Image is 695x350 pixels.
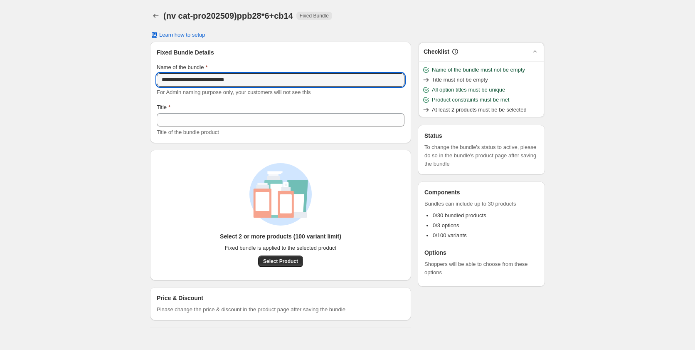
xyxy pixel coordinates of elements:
span: All option titles must be unique [432,86,505,94]
span: 0/30 bundled products [433,212,486,218]
span: 0/3 options [433,222,459,228]
h3: Fixed Bundle Details [157,48,404,57]
h3: Components [424,188,460,196]
span: 0/100 variants [433,232,467,238]
button: Back [150,10,162,22]
span: Title must not be empty [432,76,488,84]
button: Learn how to setup [145,29,210,41]
span: Bundles can include up to 30 products [424,200,538,208]
span: Select Product [263,258,298,265]
span: Fixed Bundle [300,12,329,19]
label: Name of the bundle [157,63,208,72]
span: Name of the bundle must not be empty [432,66,525,74]
span: Please change the price & discount in the product page after saving the bundle [157,305,345,314]
span: To change the bundle's status to active, please do so in the bundle's product page after saving t... [424,143,538,168]
span: Fixed bundle is applied to the selected product [225,244,336,252]
h3: Status [424,132,538,140]
label: Title [157,103,170,112]
span: Title of the bundle product [157,129,219,135]
span: Product constraints must be met [432,96,509,104]
h3: Checklist [424,47,449,56]
span: Learn how to setup [159,32,205,38]
span: At least 2 products must be be selected [432,106,527,114]
span: Shoppers will be able to choose from these options [424,260,538,277]
button: Select Product [258,256,303,267]
h1: (nv cat-pro202509)ppb28*6+cb14 [163,11,293,21]
h3: Price & Discount [157,294,203,302]
span: For Admin naming purpose only, your customers will not see this [157,89,311,95]
h3: Options [424,248,538,257]
h3: Select 2 or more products (100 variant limit) [220,232,341,241]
